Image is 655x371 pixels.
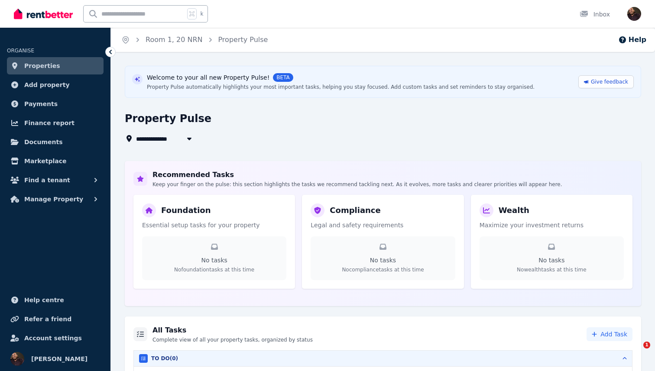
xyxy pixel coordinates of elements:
a: Account settings [7,329,104,347]
p: No tasks [149,256,279,265]
button: Add Task [587,327,632,341]
a: Marketplace [7,152,104,170]
span: Find a tenant [24,175,70,185]
span: Add property [24,80,70,90]
h3: Compliance [330,204,380,216]
h2: All Tasks [152,325,313,336]
span: k [200,10,203,17]
p: No tasks [486,256,617,265]
img: Paul Ferrett [627,7,641,21]
p: Complete view of all your property tasks, organized by status [152,336,313,343]
button: Help [618,35,646,45]
p: Maximize your investment returns [480,221,624,229]
a: Documents [7,133,104,151]
a: Room 1, 20 NRN [146,35,203,44]
p: No compliance tasks at this time [318,266,448,273]
span: Give feedback [591,78,628,85]
span: Help centre [24,295,64,305]
span: Documents [24,137,63,147]
span: 1 [643,342,650,348]
p: No foundation tasks at this time [149,266,279,273]
button: TO DO(0) [134,351,632,366]
span: [PERSON_NAME] [31,354,88,364]
span: Payments [24,99,58,109]
h1: Property Pulse [125,112,211,126]
p: No wealth tasks at this time [486,266,617,273]
h3: TO DO ( 0 ) [151,355,178,362]
span: Finance report [24,118,75,128]
span: Add Task [600,330,627,339]
a: Payments [7,95,104,113]
a: Finance report [7,114,104,132]
span: Property Pulse [218,35,268,45]
a: Give feedback [578,75,634,88]
h2: Recommended Tasks [152,170,562,180]
span: ORGANISE [7,48,34,54]
span: Welcome to your all new Property Pulse! [147,73,269,82]
p: Legal and safety requirements [311,221,455,229]
span: Manage Property [24,194,83,204]
button: Find a tenant [7,171,104,189]
a: Add property [7,76,104,94]
button: Manage Property [7,190,104,208]
p: Essential setup tasks for your property [142,221,286,229]
p: Keep your finger on the pulse: this section highlights the tasks we recommend tackling next. As i... [152,181,562,188]
a: Properties [7,57,104,74]
span: Account settings [24,333,82,343]
span: Properties [24,61,60,71]
img: RentBetter [14,7,73,20]
div: Property Pulse automatically highlights your most important tasks, helping you stay focused. Add ... [147,84,535,90]
div: Inbox [580,10,610,19]
img: Paul Ferrett [10,352,24,366]
nav: Breadcrumb [111,28,278,52]
a: Help centre [7,291,104,309]
span: Refer a friend [24,314,71,324]
h3: Foundation [161,204,211,216]
span: Marketplace [24,156,66,166]
p: No tasks [318,256,448,265]
a: Refer a friend [7,310,104,328]
iframe: Intercom live chat [626,342,646,362]
span: BETA [273,73,293,82]
h3: Wealth [499,204,529,216]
